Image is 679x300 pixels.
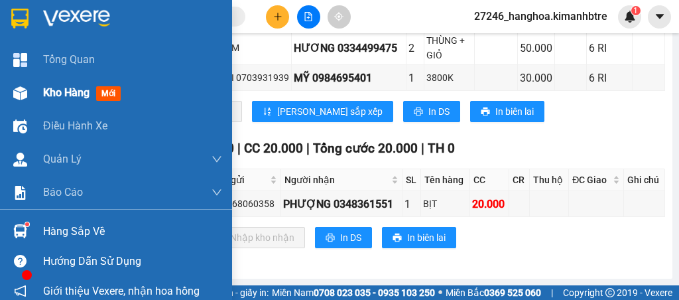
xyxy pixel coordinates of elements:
div: 1 [408,70,422,86]
span: question-circle [14,255,27,267]
button: caret-down [648,5,671,29]
span: Kho hàng [43,86,90,99]
div: CHÚ LỢI 0703931939 [197,70,289,85]
div: VP [GEOGRAPHIC_DATA] [126,85,241,113]
span: CC [53,29,69,42]
span: CR 0 [208,141,234,156]
span: Miền Bắc [446,285,541,300]
div: 2 [408,40,422,56]
div: 50.000 [520,40,552,56]
div: TÂM 0868060358 [201,196,279,211]
span: TH 0 [428,141,455,156]
span: | [551,285,553,300]
th: CC [470,169,509,191]
span: Tổng Quan [43,51,95,68]
button: printerIn DS [403,101,460,122]
div: 1 [404,196,419,212]
strong: 0369 525 060 [484,287,541,298]
span: Người nhận [284,173,389,187]
span: caret-down [654,11,666,23]
div: 3800K [426,70,472,85]
img: logo-vxr [11,9,29,29]
th: Ghi chú [624,169,665,191]
button: sort-ascending[PERSON_NAME] sắp xếp [252,101,393,122]
sup: 1 [25,222,29,226]
img: dashboard-icon [13,53,27,67]
img: warehouse-icon [13,153,27,167]
span: SL [140,9,158,28]
span: file-add [304,12,313,21]
span: [PERSON_NAME] sắp xếp [277,104,383,119]
div: Hàng sắp về [43,222,222,242]
button: printerIn biên lai [470,101,544,122]
div: MỸ 0984695401 [294,70,404,86]
th: SL [402,169,422,191]
div: BỊT [423,196,467,211]
div: 6 RI [589,40,630,56]
button: plus [266,5,289,29]
img: solution-icon [13,186,27,200]
div: 6 RI [589,70,630,86]
div: Hướng dẫn sử dụng [43,252,222,271]
div: 30.000 [520,70,552,86]
span: copyright [605,288,615,297]
div: Ghi chú: [11,27,241,44]
span: Điều hành xe [43,117,107,134]
span: | [237,141,241,156]
span: Người gửi [202,173,268,187]
span: 1 [633,6,638,15]
span: printer [326,233,335,244]
span: In DS [428,104,450,119]
span: printer [481,107,490,117]
span: ⚪️ [438,290,442,295]
span: In biên lai [407,230,446,245]
span: Báo cáo [43,184,83,200]
div: 20.000 [472,196,507,212]
span: Tổng cước 20.000 [313,141,418,156]
span: printer [414,107,423,117]
span: down [212,187,222,198]
sup: 1 [631,6,641,15]
div: THỪA ÔM [197,40,289,55]
button: downloadNhập kho nhận [205,227,305,248]
span: ĐC Giao [572,173,609,187]
span: aim [334,12,343,21]
th: Tên hàng [421,169,470,191]
span: Miền Nam [272,285,435,300]
span: Giới thiệu Vexere, nhận hoa hồng [43,283,200,299]
div: PHƯỢNG 0348361551 [283,196,400,212]
img: warehouse-icon [13,86,27,100]
span: In biên lai [495,104,534,119]
span: notification [14,285,27,297]
div: Tên hàng: THÙNG ( : 2 ) [11,11,241,27]
div: THÙNG + GIỎ [426,33,472,62]
span: | [306,141,310,156]
img: icon-new-feature [624,11,636,23]
th: CR [509,169,530,191]
strong: 0708 023 035 - 0935 103 250 [314,287,435,298]
div: CL1510250004 [126,53,241,69]
div: [DATE] 07:41 [126,69,241,85]
button: file-add [297,5,320,29]
span: Quản Lý [43,151,82,167]
span: CC 20.000 [244,141,303,156]
img: warehouse-icon [13,224,27,238]
span: | [421,141,424,156]
button: printerIn biên lai [382,227,456,248]
button: printerIn DS [315,227,372,248]
span: mới [96,86,121,101]
span: sort-ascending [263,107,272,117]
span: down [212,154,222,165]
img: warehouse-icon [13,119,27,133]
span: plus [273,12,282,21]
button: aim [328,5,351,29]
div: HƯƠNG 0334499475 [294,40,404,56]
span: 27246_hanghoa.kimanhbtre [463,8,618,25]
span: printer [393,233,402,244]
span: In DS [340,230,361,245]
th: Thu hộ [530,169,569,191]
